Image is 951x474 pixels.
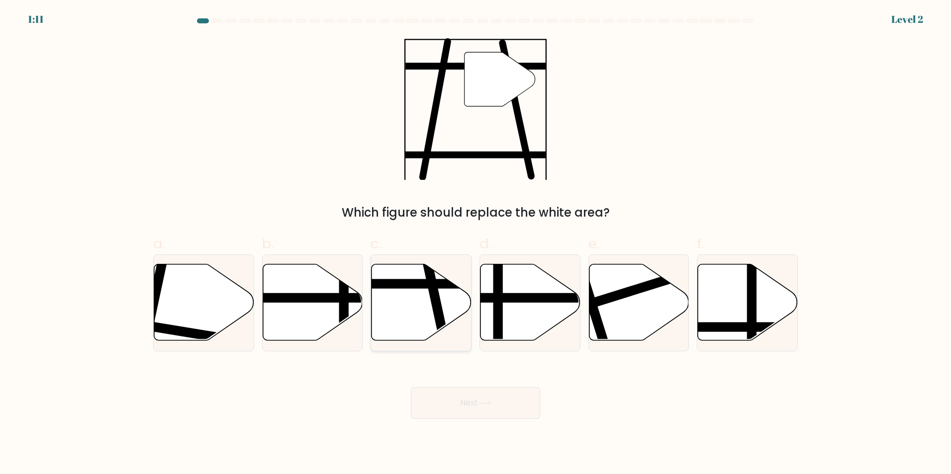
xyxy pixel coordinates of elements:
button: Next [411,387,540,419]
span: b. [262,234,274,253]
span: a. [153,234,165,253]
span: c. [371,234,381,253]
div: Level 2 [891,12,923,27]
span: e. [588,234,599,253]
span: f. [697,234,704,253]
div: Which figure should replace the white area? [159,204,792,222]
span: d. [479,234,491,253]
g: " [465,52,535,106]
div: 1:11 [28,12,44,27]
